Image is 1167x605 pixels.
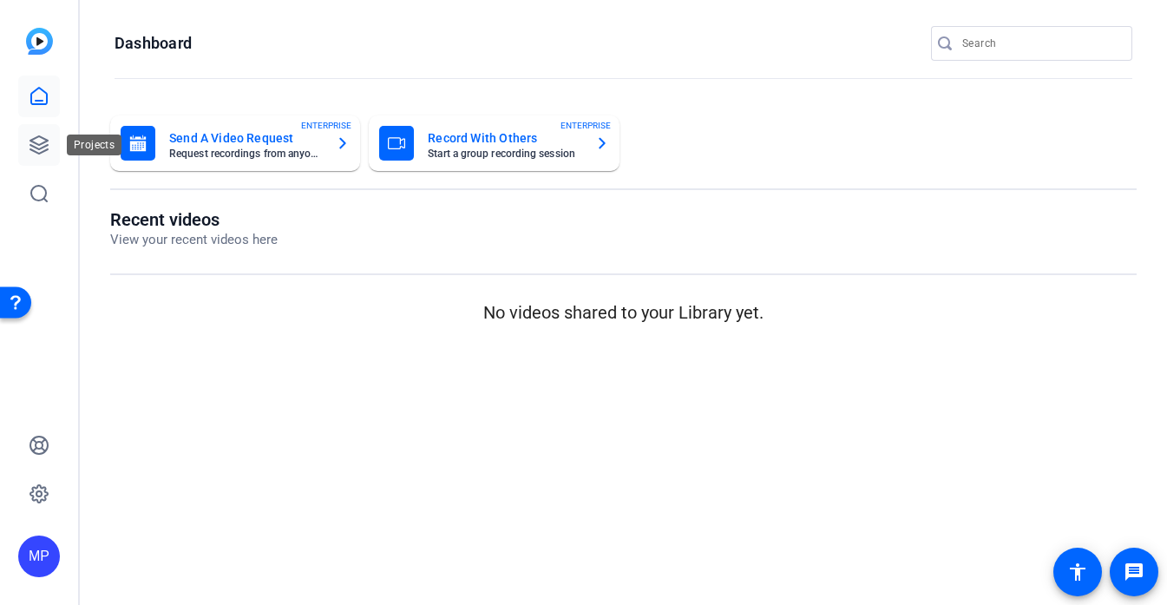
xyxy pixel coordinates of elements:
[18,536,60,577] div: MP
[428,148,580,159] mat-card-subtitle: Start a group recording session
[26,28,53,55] img: blue-gradient.svg
[115,33,192,54] h1: Dashboard
[169,148,322,159] mat-card-subtitle: Request recordings from anyone, anywhere
[110,299,1137,326] p: No videos shared to your Library yet.
[962,33,1118,54] input: Search
[110,230,278,250] p: View your recent videos here
[428,128,580,148] mat-card-title: Record With Others
[369,115,619,171] button: Record With OthersStart a group recording sessionENTERPRISE
[561,119,611,132] span: ENTERPRISE
[67,135,121,155] div: Projects
[1067,562,1088,582] mat-icon: accessibility
[301,119,351,132] span: ENTERPRISE
[169,128,322,148] mat-card-title: Send A Video Request
[1124,562,1144,582] mat-icon: message
[110,115,360,171] button: Send A Video RequestRequest recordings from anyone, anywhereENTERPRISE
[110,209,278,230] h1: Recent videos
